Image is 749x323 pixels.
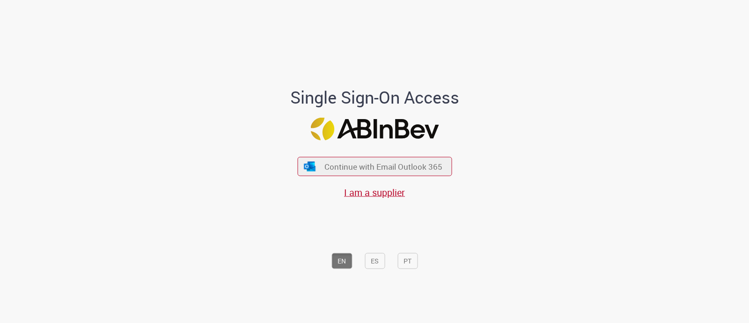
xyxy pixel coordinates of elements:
[365,253,385,269] button: ES
[324,161,442,172] span: Continue with Email Outlook 365
[331,253,352,269] button: EN
[245,88,505,106] h1: Single Sign-On Access
[303,161,316,171] img: ícone Azure/Microsoft 360
[397,253,418,269] button: PT
[344,186,405,199] a: I am a supplier
[310,118,439,141] img: Logo ABInBev
[297,157,452,176] button: ícone Azure/Microsoft 360 Continue with Email Outlook 365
